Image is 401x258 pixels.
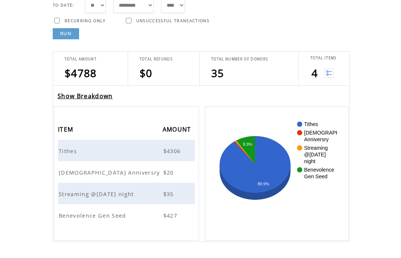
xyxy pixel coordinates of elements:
[59,169,162,176] span: [DEMOGRAPHIC_DATA] Anniversry
[163,212,179,219] span: $427
[59,190,136,196] a: Streaming @[DATE] night
[59,147,79,153] a: Tithes
[163,123,193,137] span: AMOUNT
[243,142,252,146] text: 8.9%
[211,57,268,62] span: TOTAL NUMBER OF DONORS
[304,167,334,173] text: Benevolence
[58,92,113,100] a: Show Breakdown
[140,57,173,62] span: TOTAL REFUNDS
[58,123,75,137] span: ITEM
[163,190,176,198] span: $35
[59,168,162,175] a: [DEMOGRAPHIC_DATA] Anniversry
[163,147,183,155] span: $4306
[258,182,269,186] text: 89.9%
[325,69,334,78] img: View list
[304,136,329,142] text: Anniversry
[304,130,362,136] text: [DEMOGRAPHIC_DATA]
[310,56,337,60] span: TOTAL ITEMS
[304,121,318,127] text: Tithes
[59,211,128,218] a: Benevolence Gen Seed
[65,18,106,23] span: RECURRING ONLY
[163,127,193,131] a: AMOUNT
[65,66,97,80] span: $4788
[312,66,318,80] span: 4
[65,57,97,62] span: TOTAL AMOUNT
[211,66,224,80] span: 35
[59,190,136,198] span: Streaming @[DATE] night
[140,66,153,80] span: $0
[304,152,326,158] text: @[DATE]
[59,212,128,219] span: Benevolence Gen Seed
[304,145,328,151] text: Streaming
[163,169,176,176] span: $20
[304,173,327,179] text: Gen Seed
[216,118,337,229] svg: A chart.
[53,3,74,8] span: TO DATE:
[53,28,79,39] a: RUN
[59,147,79,155] span: Tithes
[136,18,209,23] span: UNSUCCESSFUL TRANSACTIONS
[304,158,315,164] text: night
[58,127,75,131] a: ITEM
